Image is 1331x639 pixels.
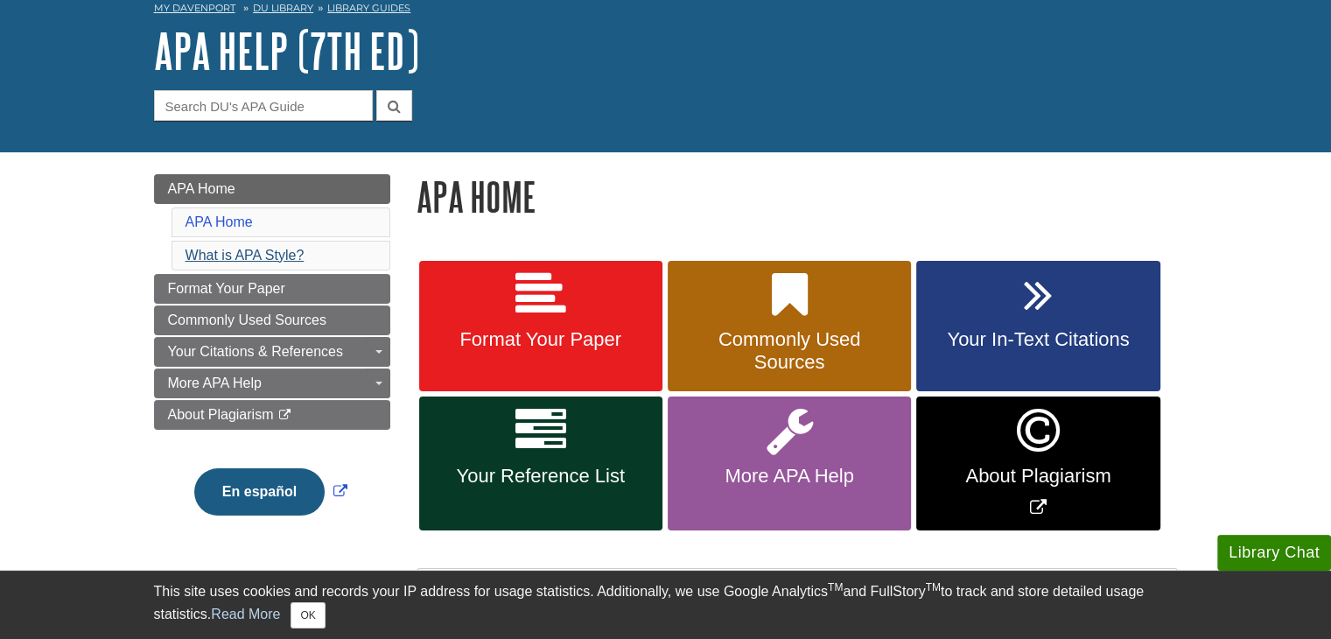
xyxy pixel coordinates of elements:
[432,465,649,488] span: Your Reference List
[154,90,373,121] input: Search DU's APA Guide
[419,261,662,392] a: Format Your Paper
[168,407,274,422] span: About Plagiarism
[681,465,898,488] span: More APA Help
[916,261,1159,392] a: Your In-Text Citations
[154,1,235,16] a: My Davenport
[327,2,410,14] a: Library Guides
[168,376,262,390] span: More APA Help
[1217,535,1331,571] button: Library Chat
[154,400,390,430] a: About Plagiarism
[828,581,843,593] sup: TM
[168,281,285,296] span: Format Your Paper
[154,274,390,304] a: Format Your Paper
[154,174,390,204] a: APA Home
[190,484,352,499] a: Link opens in new window
[291,602,325,628] button: Close
[253,2,313,14] a: DU Library
[419,397,662,530] a: Your Reference List
[916,397,1159,530] a: Link opens in new window
[186,214,253,229] a: APA Home
[668,261,911,392] a: Commonly Used Sources
[168,344,343,359] span: Your Citations & References
[154,369,390,398] a: More APA Help
[929,465,1146,488] span: About Plagiarism
[154,305,390,335] a: Commonly Used Sources
[277,410,292,421] i: This link opens in a new window
[417,174,1178,219] h1: APA Home
[681,328,898,374] span: Commonly Used Sources
[929,328,1146,351] span: Your In-Text Citations
[154,337,390,367] a: Your Citations & References
[417,569,1177,615] h2: What is APA Style?
[926,581,941,593] sup: TM
[194,468,325,516] button: En español
[168,181,235,196] span: APA Home
[168,312,326,327] span: Commonly Used Sources
[211,607,280,621] a: Read More
[432,328,649,351] span: Format Your Paper
[186,248,305,263] a: What is APA Style?
[154,24,419,78] a: APA Help (7th Ed)
[154,581,1178,628] div: This site uses cookies and records your IP address for usage statistics. Additionally, we use Goo...
[154,174,390,545] div: Guide Page Menu
[668,397,911,530] a: More APA Help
